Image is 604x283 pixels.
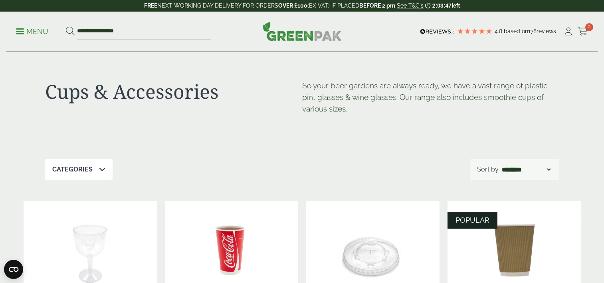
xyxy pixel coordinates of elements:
[359,2,395,9] strong: BEFORE 2 pm
[528,28,537,34] span: 178
[144,2,157,9] strong: FREE
[495,28,504,34] span: 4.8
[278,2,307,9] strong: OVER £100
[4,260,23,279] button: Open CMP widget
[563,28,573,36] i: My Account
[578,28,588,36] i: Cart
[500,165,552,174] select: Shop order
[585,23,593,31] span: 0
[420,29,455,34] img: REVIEWS.io
[302,80,559,114] p: So your beer gardens are always ready, we have a vast range of plastic pint glasses & wine glasse...
[397,2,424,9] a: See T&C's
[578,26,588,38] a: 0
[455,216,489,224] span: POPULAR
[16,27,48,35] a: Menu
[52,165,93,174] p: Categories
[537,28,556,34] span: reviews
[457,28,493,35] div: 4.78 Stars
[504,28,528,34] span: Based on
[452,2,460,9] span: left
[477,165,499,174] p: Sort by
[432,2,452,9] span: 2:03:47
[45,80,302,103] h1: Cups & Accessories
[263,22,342,41] img: GreenPak Supplies
[16,27,48,36] p: Menu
